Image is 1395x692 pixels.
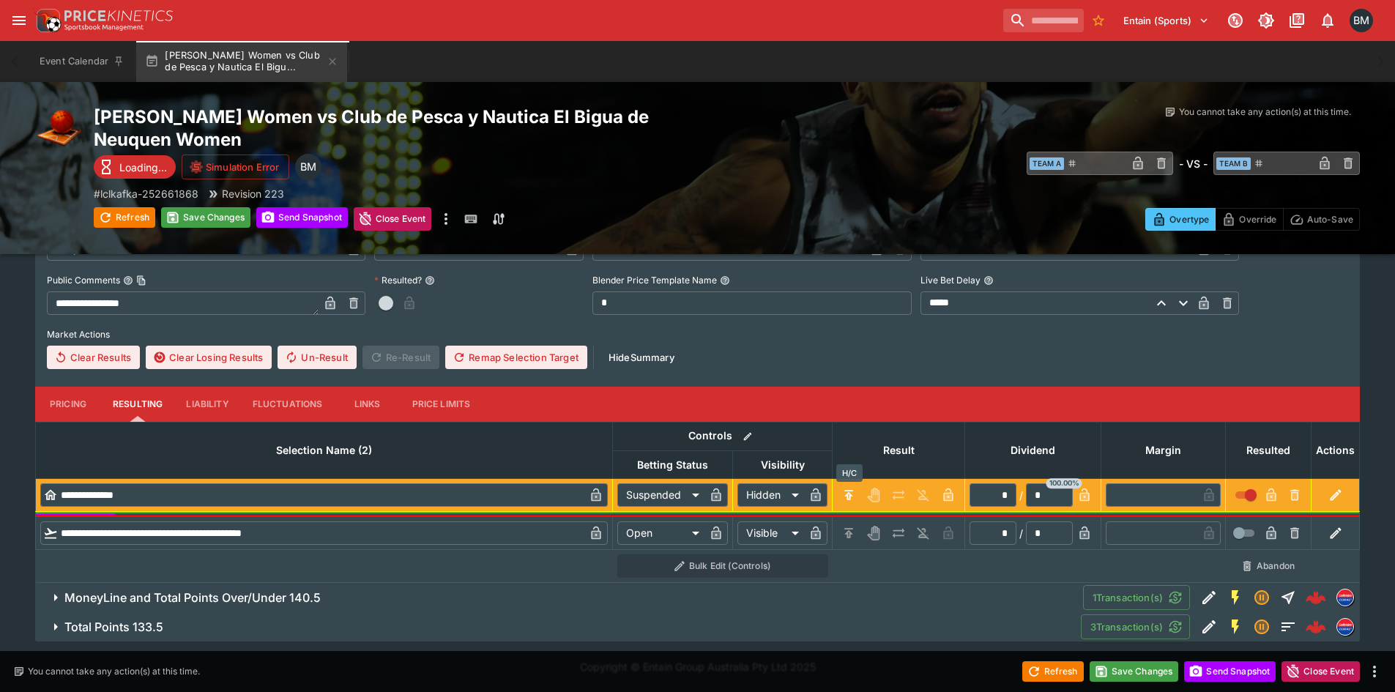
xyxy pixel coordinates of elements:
[362,346,439,369] span: Re-Result
[1030,157,1064,170] span: Team A
[47,346,140,369] button: Clear Results
[1306,587,1326,608] div: fff17b85-b3b8-4a36-8ab4-99330af006d7
[983,275,994,286] button: Live Bet Delay
[1019,488,1023,503] div: /
[94,105,727,151] h2: Copy To Clipboard
[745,456,821,474] span: Visibility
[64,24,144,31] img: Sportsbook Management
[1239,212,1276,227] p: Override
[64,590,321,606] h6: MoneyLine and Total Points Over/Under 140.5
[136,275,146,286] button: Copy To Clipboard
[965,422,1101,478] th: Dividend
[1046,478,1082,488] span: 100.00%
[161,207,250,228] button: Save Changes
[1101,422,1226,478] th: Margin
[35,583,1083,612] button: MoneyLine and Total Points Over/Under 140.5
[6,7,32,34] button: open drawer
[1336,589,1354,606] div: lclkafka
[1184,661,1276,682] button: Send Snapshot
[136,41,347,82] button: [PERSON_NAME] Women vs Club de Pesca y Nautica El Bigu...
[174,387,240,422] button: Liability
[64,620,163,635] h6: Total Points 133.5
[35,387,101,422] button: Pricing
[1306,617,1326,637] img: logo-cerberus--red.svg
[1312,422,1360,478] th: Actions
[1253,7,1279,34] button: Toggle light/dark mode
[101,387,174,422] button: Resulting
[47,324,1348,346] label: Market Actions
[862,521,885,545] button: Void
[617,483,704,507] div: Suspended
[833,422,965,478] th: Result
[1301,612,1331,641] a: 4d8a5a63-e633-4c2c-a9d2-5c22c7628424
[123,275,133,286] button: Public CommentsCopy To Clipboard
[256,207,348,228] button: Send Snapshot
[1196,584,1222,611] button: Edit Detail
[1275,614,1301,640] button: Totals
[613,422,833,450] th: Controls
[1081,614,1190,639] button: 3Transaction(s)
[94,207,155,228] button: Refresh
[621,456,724,474] span: Betting Status
[1019,526,1023,541] div: /
[295,154,321,180] div: Byron Monk
[1083,585,1190,610] button: 1Transaction(s)
[1222,584,1249,611] button: SGM Enabled
[837,521,860,545] button: H/C
[35,612,1081,641] button: Total Points 133.5
[425,275,435,286] button: Resulted?
[836,464,863,483] div: H/C
[374,274,422,286] p: Resulted?
[182,155,289,179] button: Simulation Error
[1350,9,1373,32] div: Byron Monk
[1337,619,1353,635] img: lclkafka
[1169,212,1209,227] p: Overtype
[1306,587,1326,608] img: logo-cerberus--red.svg
[354,207,432,231] button: Close Event
[1306,617,1326,637] div: 4d8a5a63-e633-4c2c-a9d2-5c22c7628424
[1366,663,1383,680] button: more
[146,346,272,369] button: Clear Losing Results
[1196,614,1222,640] button: Edit Detail
[445,346,587,369] button: Remap Selection Target
[1253,618,1271,636] svg: Suspended
[1336,618,1354,636] div: lclkafka
[1179,156,1208,171] h6: - VS -
[920,274,981,286] p: Live Bet Delay
[1345,4,1377,37] button: Byron Monk
[47,274,120,286] p: Public Comments
[1115,9,1218,32] button: Select Tenant
[94,186,198,201] p: Copy To Clipboard
[600,346,683,369] button: HideSummary
[1090,661,1179,682] button: Save Changes
[1253,589,1271,606] svg: Suspended
[837,483,860,507] button: H/C
[1215,208,1283,231] button: Override
[737,521,804,545] div: Visible
[887,483,910,507] button: Push
[617,521,704,545] div: Open
[1216,157,1251,170] span: Team B
[1275,584,1301,611] button: Straight
[912,521,935,545] button: Eliminated In Play
[737,483,804,507] div: Hidden
[1314,7,1341,34] button: Notifications
[1226,422,1312,478] th: Resulted
[720,275,730,286] button: Blender Price Template Name
[278,346,356,369] button: Un-Result
[1249,614,1275,640] button: Suspended
[1281,661,1360,682] button: Close Event
[887,521,910,545] button: Push
[738,427,757,446] button: Bulk edit
[35,105,82,152] img: basketball.png
[1230,554,1307,578] button: Abandon
[222,186,284,201] p: Revision 223
[31,41,133,82] button: Event Calendar
[1022,661,1084,682] button: Refresh
[1222,7,1249,34] button: Connected to PK
[1222,614,1249,640] button: SGM Enabled
[437,207,455,231] button: more
[28,665,200,678] p: You cannot take any action(s) at this time.
[1087,9,1110,32] button: No Bookmarks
